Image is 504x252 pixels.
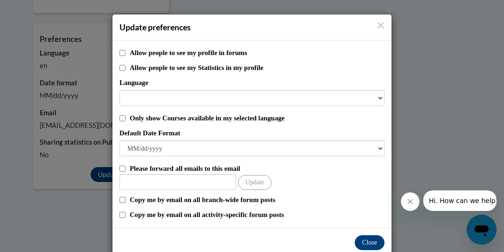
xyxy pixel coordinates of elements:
label: Only show Courses available in my selected language [130,113,385,123]
label: Please forward all emails to this email [130,163,385,174]
label: Allow people to see my Statistics in my profile [130,63,385,73]
label: Language [119,77,385,88]
iframe: Close message [401,192,420,211]
input: Other Email [119,174,236,190]
label: Allow people to see my profile in forums [130,48,385,58]
span: Hi. How can we help? [6,7,76,14]
label: Default Date Format [119,128,385,138]
h4: Update preferences [119,21,385,33]
iframe: Message from company [423,190,497,211]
